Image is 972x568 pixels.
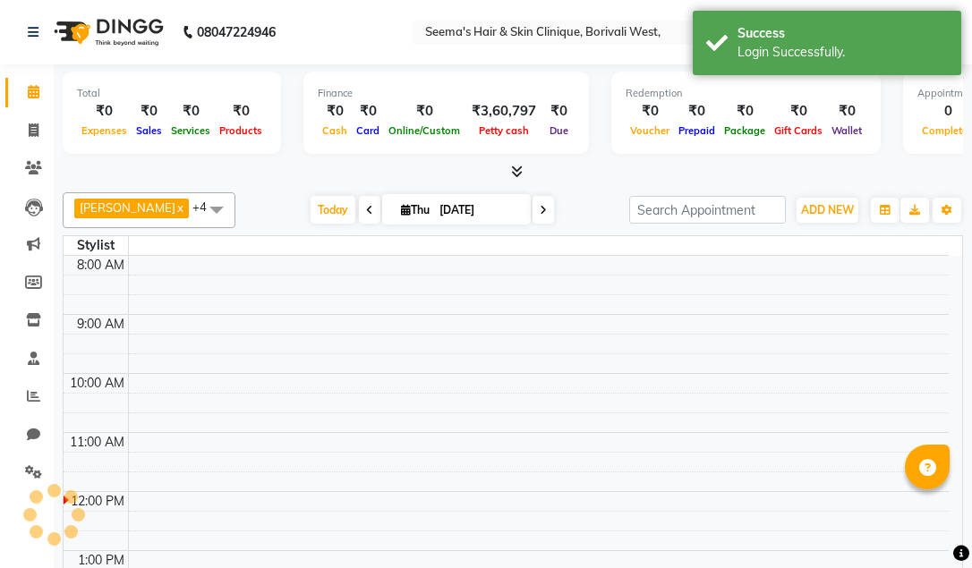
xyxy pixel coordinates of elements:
div: ₹0 [77,101,132,122]
span: Voucher [626,124,674,137]
span: Expenses [77,124,132,137]
div: 11:00 AM [66,433,128,452]
button: ADD NEW [797,198,858,223]
div: ₹0 [132,101,166,122]
b: 08047224946 [197,7,276,57]
div: Stylist [64,236,128,255]
span: Gift Cards [770,124,827,137]
div: ₹0 [215,101,267,122]
div: Login Successfully. [738,43,948,62]
span: Package [720,124,770,137]
div: 12:00 PM [67,492,128,511]
input: Search Appointment [629,196,786,224]
div: ₹0 [626,101,674,122]
div: ₹0 [166,101,215,122]
div: Total [77,86,267,101]
div: ₹0 [770,101,827,122]
span: Prepaid [674,124,720,137]
span: Thu [396,203,434,216]
span: Cash [318,124,352,137]
div: ₹3,60,797 [465,101,543,122]
span: Today [311,196,355,224]
span: Due [545,124,573,137]
span: [PERSON_NAME] [80,200,175,215]
div: 8:00 AM [73,256,128,275]
span: Online/Custom [384,124,465,137]
div: ₹0 [384,101,465,122]
span: Services [166,124,215,137]
span: Wallet [827,124,866,137]
img: logo [46,7,168,57]
span: Card [352,124,384,137]
div: Success [738,24,948,43]
a: x [175,200,183,215]
span: Sales [132,124,166,137]
span: Products [215,124,267,137]
div: ₹0 [352,101,384,122]
span: ADD NEW [801,203,854,216]
span: +4 [192,199,220,214]
div: ₹0 [318,101,352,122]
div: Finance [318,86,575,101]
input: 2025-09-04 [434,197,524,224]
div: 10:00 AM [66,374,128,393]
div: 9:00 AM [73,315,128,334]
div: Redemption [626,86,866,101]
div: ₹0 [827,101,866,122]
div: ₹0 [543,101,575,122]
div: ₹0 [720,101,770,122]
div: ₹0 [674,101,720,122]
span: Petty cash [474,124,533,137]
